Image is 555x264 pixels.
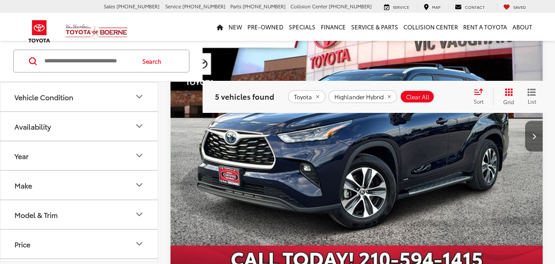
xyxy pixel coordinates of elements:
div: Availability [15,122,51,130]
span: List [527,98,536,105]
span: [PHONE_NUMBER] [329,3,372,10]
span: Highlander Hybrid [334,94,384,101]
span: Clear All [406,94,429,101]
button: Vehicle ConditionVehicle Condition [0,83,159,111]
a: Home [214,13,226,41]
span: Sales [104,3,115,10]
a: Rent a Toyota [461,13,510,41]
a: Finance [318,13,348,41]
div: Model & Trim [134,209,145,220]
img: Toyota [23,17,56,46]
div: Price [134,239,145,249]
button: YearYear [0,141,159,170]
span: Service [165,3,181,10]
a: Collision Center [401,13,461,41]
a: Pre-Owned [245,13,286,41]
a: Contact [448,4,491,11]
div: Make [134,180,145,190]
button: Clear All [400,90,435,104]
div: Year [15,152,29,160]
a: New [226,13,245,41]
span: [PHONE_NUMBER] [116,3,160,10]
div: Price [15,240,30,248]
a: Service [377,4,416,11]
button: Select sort value [469,88,493,106]
span: Service [393,4,409,10]
a: My Saved Vehicles [497,4,533,11]
button: AvailabilityAvailability [0,112,159,141]
span: Parts [230,3,241,10]
span: [PHONE_NUMBER] [243,3,286,10]
span: Sort [474,98,483,105]
div: Make [15,181,32,189]
a: About [510,13,535,41]
button: Grid View [493,88,521,106]
span: Grid [503,98,514,106]
span: Toyota [294,94,312,101]
span: Saved [513,4,526,10]
button: Model & TrimModel & Trim [0,200,159,229]
button: remove Toyota [288,90,326,104]
button: List View [521,88,543,106]
button: PricePrice [0,230,159,258]
div: Vehicle Condition [134,91,145,102]
a: Specials [286,13,318,41]
div: Availability [134,121,145,131]
button: Next image [525,121,543,152]
span: 5 vehicles found [215,91,274,102]
span: Contact [465,4,485,10]
span: Map [432,4,440,10]
button: MakeMake [0,171,159,199]
a: Map [417,4,447,11]
a: Service & Parts: Opens in a new tab [348,13,401,41]
span: [PHONE_NUMBER] [182,3,225,10]
button: Search [134,51,174,72]
img: Vic Vaughan Toyota of Boerne [65,24,128,39]
div: Year [134,150,145,161]
div: Model & Trim [15,210,58,219]
button: remove Highlander%20Hybrid [328,90,397,104]
div: Vehicle Condition [15,93,73,101]
input: Search by Make, Model, or Keyword [44,51,134,72]
span: Collision Center [290,3,327,10]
